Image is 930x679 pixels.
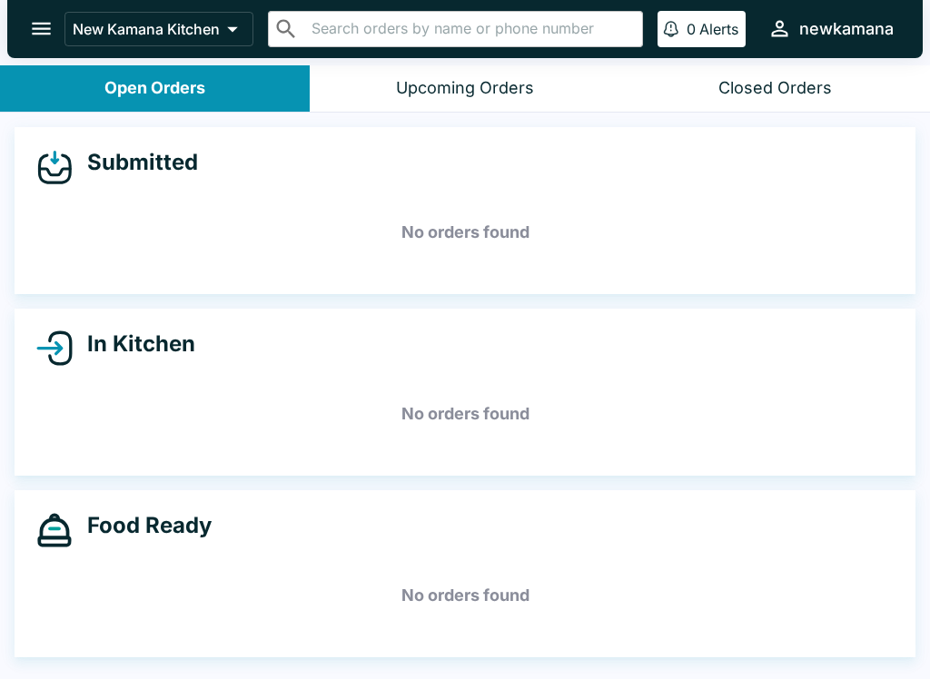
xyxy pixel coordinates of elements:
h5: No orders found [36,563,894,628]
h5: No orders found [36,200,894,265]
p: Alerts [699,20,738,38]
div: newkamana [799,18,894,40]
button: newkamana [760,9,901,48]
div: Upcoming Orders [396,78,534,99]
div: Open Orders [104,78,205,99]
button: open drawer [18,5,64,52]
p: New Kamana Kitchen [73,20,220,38]
button: New Kamana Kitchen [64,12,253,46]
h5: No orders found [36,381,894,447]
h4: In Kitchen [73,330,195,358]
input: Search orders by name or phone number [306,16,635,42]
p: 0 [687,20,696,38]
h4: Submitted [73,149,198,176]
h4: Food Ready [73,512,212,539]
div: Closed Orders [718,78,832,99]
